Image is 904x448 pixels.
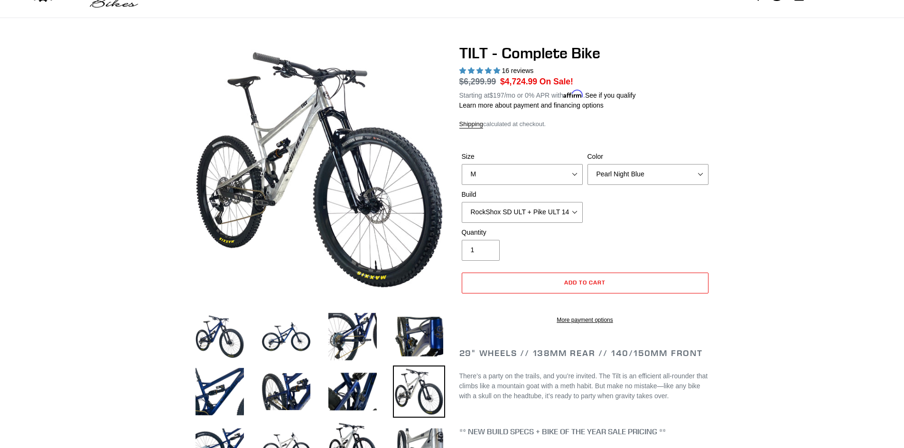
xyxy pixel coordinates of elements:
span: Add to cart [564,279,606,286]
img: Load image into Gallery viewer, TILT - Complete Bike [260,311,312,363]
h4: ** NEW BUILD SPECS + BIKE OF THE YEAR SALE PRICING ** [459,427,711,436]
label: Build [462,190,583,200]
img: Load image into Gallery viewer, TILT - Complete Bike [194,366,246,418]
p: There’s a party on the trails, and you’re invited. The Tilt is an efficient all-rounder that clim... [459,371,711,401]
img: Load image into Gallery viewer, TILT - Complete Bike [260,366,312,418]
span: Affirm [563,90,583,98]
span: 16 reviews [502,67,533,74]
a: See if you qualify - Learn more about Affirm Financing (opens in modal) [585,91,636,99]
div: calculated at checkout. [459,119,711,129]
span: $197 [489,91,504,99]
span: 5.00 stars [459,67,502,74]
img: Load image into Gallery viewer, TILT - Complete Bike [194,311,246,363]
img: Load image into Gallery viewer, TILT - Complete Bike [326,311,379,363]
a: More payment options [462,316,708,324]
button: Add to cart [462,273,708,293]
a: Shipping [459,120,484,128]
img: Load image into Gallery viewer, TILT - Complete Bike [393,366,445,418]
h1: TILT - Complete Bike [459,44,711,62]
label: Size [462,152,583,162]
a: Learn more about payment and financing options [459,101,604,109]
s: $6,299.99 [459,77,496,86]
img: Load image into Gallery viewer, TILT - Complete Bike [326,366,379,418]
img: Load image into Gallery viewer, TILT - Complete Bike [393,311,445,363]
span: $4,724.99 [500,77,537,86]
label: Quantity [462,228,583,238]
label: Color [587,152,708,162]
p: Starting at /mo or 0% APR with . [459,88,636,101]
span: On Sale! [540,75,573,88]
h2: 29" Wheels // 138mm Rear // 140/150mm Front [459,348,711,358]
